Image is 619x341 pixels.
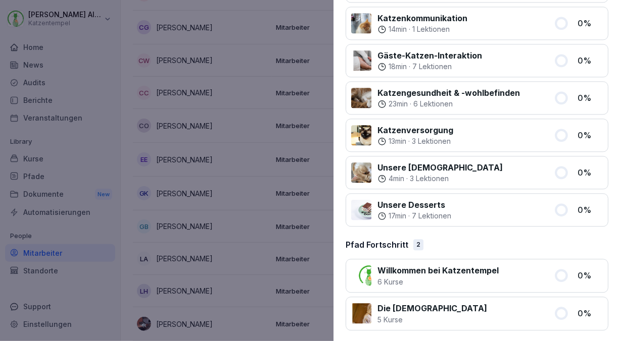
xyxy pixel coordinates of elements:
p: Unsere [DEMOGRAPHIC_DATA] [377,161,503,174]
div: · [377,99,520,109]
div: · [377,62,482,72]
p: Katzengesundheit & -wohlbefinden [377,87,520,99]
p: 0 % [578,17,603,29]
p: 23 min [389,99,408,109]
p: 0 % [578,129,603,141]
p: 14 min [389,24,407,34]
p: Die [DEMOGRAPHIC_DATA] [377,302,487,314]
p: 5 Kurse [377,314,487,325]
p: 0 % [578,54,603,67]
p: Gäste-Katzen-Interaktion [377,49,482,62]
p: 4 min [389,174,404,184]
p: 6 Kurse [377,276,499,287]
div: 2 [413,239,423,250]
p: 0 % [578,307,603,319]
p: 0 % [578,204,603,216]
div: · [377,136,453,146]
p: Willkommen bei Katzentempel [377,264,499,276]
p: 13 min [389,136,406,146]
div: · [377,174,503,184]
p: 18 min [389,62,407,72]
p: 6 Lektionen [413,99,453,109]
p: 0 % [578,269,603,281]
p: Katzenkommunikation [377,12,467,24]
p: Unsere Desserts [377,199,451,211]
p: 7 Lektionen [412,62,452,72]
p: 1 Lektionen [412,24,450,34]
p: 3 Lektionen [412,136,451,146]
p: 17 min [389,211,406,221]
p: 0 % [578,166,603,179]
p: Katzenversorgung [377,124,453,136]
div: · [377,211,451,221]
p: Pfad Fortschritt [346,239,408,251]
p: 0 % [578,92,603,104]
p: 7 Lektionen [412,211,451,221]
div: · [377,24,467,34]
p: 3 Lektionen [410,174,449,184]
